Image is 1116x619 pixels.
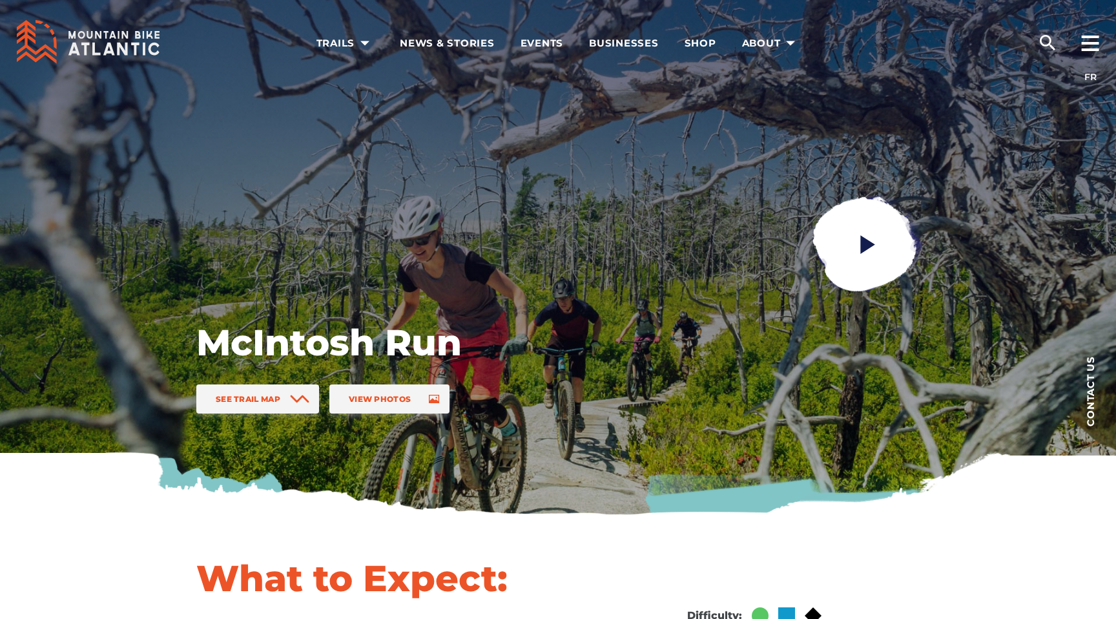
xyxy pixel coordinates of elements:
[196,556,616,601] h1: What to Expect:
[196,320,610,365] h1: McIntosh Run
[316,37,375,50] span: Trails
[685,37,716,50] span: Shop
[349,394,411,404] span: View Photos
[400,37,495,50] span: News & Stories
[742,37,800,50] span: About
[1084,71,1097,83] a: FR
[856,233,880,256] ion-icon: play
[196,384,319,414] a: See Trail Map
[329,384,449,414] a: View Photos
[1064,336,1116,446] a: Contact us
[589,37,659,50] span: Businesses
[1086,356,1095,426] span: Contact us
[1037,32,1058,53] ion-icon: search
[781,34,800,52] ion-icon: arrow dropdown
[216,394,280,404] span: See Trail Map
[356,34,374,52] ion-icon: arrow dropdown
[521,37,564,50] span: Events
